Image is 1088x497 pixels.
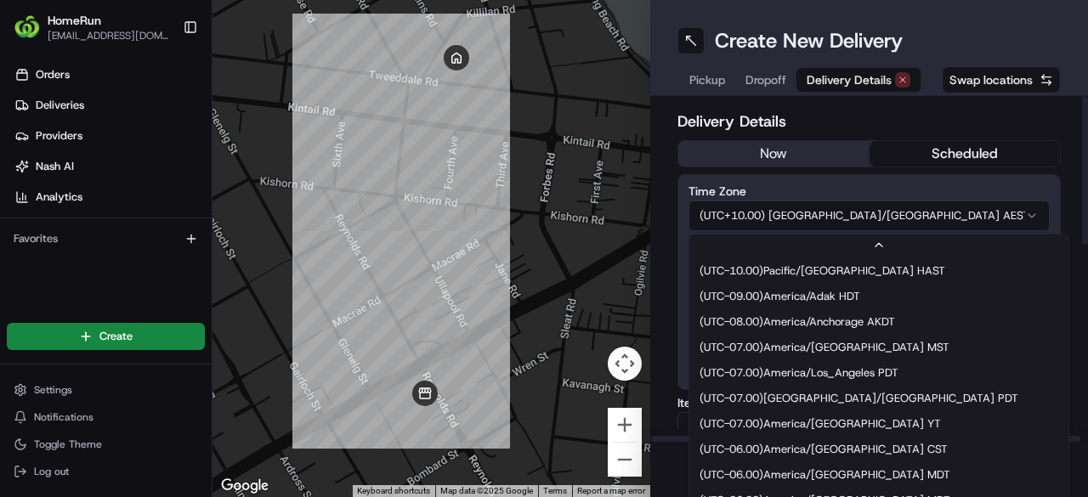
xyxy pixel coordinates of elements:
[700,416,941,432] span: ( UTC-07.00 ) America/[GEOGRAPHIC_DATA] YT
[700,314,895,330] span: ( UTC-08.00 ) America/Anchorage AKDT
[700,365,898,381] span: ( UTC-07.00 ) America/Los_Angeles PDT
[700,442,948,457] span: ( UTC-06.00 ) America/[GEOGRAPHIC_DATA] CST
[700,391,1018,406] span: ( UTC-07.00 ) [GEOGRAPHIC_DATA]/[GEOGRAPHIC_DATA] PDT
[700,289,860,304] span: ( UTC-09.00 ) America/Adak HDT
[700,340,949,355] span: ( UTC-07.00 ) America/[GEOGRAPHIC_DATA] MST
[700,263,945,279] span: ( UTC-10.00 ) Pacific/[GEOGRAPHIC_DATA] HAST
